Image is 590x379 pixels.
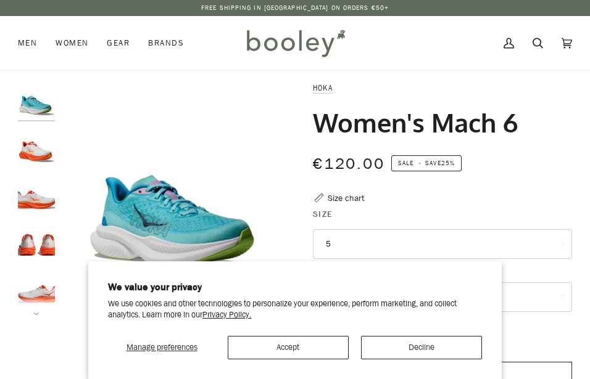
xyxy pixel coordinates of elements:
span: Manage preferences [127,341,197,353]
h1: Women's Mach 6 [313,107,518,139]
a: Privacy Policy. [202,309,251,320]
a: Gear [98,16,139,70]
h2: We value your privacy [108,281,481,293]
img: Hoka Women's Mach 6 Cloudless / Waterpark - Booley Galway [18,82,55,119]
span: Gear [107,37,130,49]
button: Manage preferences [108,336,215,359]
a: Hoka [313,83,333,93]
span: Save [391,155,462,171]
img: Hoka Women's Mach 6 Frost / Lava - Booley Galway [18,270,55,307]
span: 25% [441,158,455,168]
em: • [415,158,425,168]
img: Hoka Women's Mach 6 Frost / Lava - Booley Galway [18,223,55,260]
span: €120.00 [313,153,385,174]
span: Women [56,37,88,49]
span: Size [313,208,333,221]
img: Booley [241,25,349,61]
p: We use cookies and other technologies to personalize your experience, perform marketing, and coll... [108,298,481,320]
img: Hoka Women's Mach 6 Frost / Lava - Booley Galway [18,129,55,166]
img: Hoka Women's Mach 6 Frost / Lava - Booley Galway [18,176,55,213]
span: Sale [398,158,413,168]
span: Brands [148,37,184,49]
a: Women [46,16,98,70]
p: Free Shipping in [GEOGRAPHIC_DATA] on Orders €50+ [201,3,389,13]
span: Men [18,37,37,49]
button: Accept [228,336,349,359]
button: 5 [313,229,572,259]
div: Size chart [328,192,364,205]
img: Hoka Women&#39;s Mach 6 Cloudless / Waterpark - Booley Galway [61,82,295,316]
a: Brands [139,16,193,70]
div: Hoka Women's Mach 6 Cloudless / Waterpark - Booley Galway [61,82,295,316]
a: Men [18,16,46,70]
button: Decline [361,336,482,359]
